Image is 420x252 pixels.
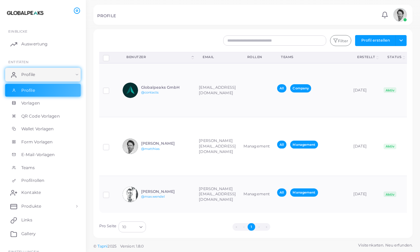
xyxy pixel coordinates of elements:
[391,8,409,22] a: avatar
[5,161,81,174] a: Teams
[98,244,108,249] a: Tapni
[21,126,54,132] span: Wallet Vorlagen
[141,195,165,198] a: @max.wendel
[195,176,240,213] td: [PERSON_NAME][EMAIL_ADDRESS][DOMAIN_NAME]
[387,55,401,59] div: Status
[277,188,286,196] span: All
[384,191,396,197] span: Aktiv
[122,223,126,231] span: 10
[5,122,81,135] a: Wallet Vorlagen
[123,83,138,98] img: avatar
[277,84,286,92] span: All
[21,139,53,145] span: Form Vorlagen
[240,117,273,176] td: Management
[141,189,192,194] h6: [PERSON_NAME]
[21,217,32,223] span: Links
[5,199,81,213] a: Produkte
[5,68,81,81] a: Profile
[21,152,55,158] span: E-Mail-Vorlagen
[5,135,81,149] a: Form Vorlagen
[93,243,144,249] span: ©
[21,72,35,78] span: Profile
[21,165,35,171] span: Teams
[99,223,117,229] label: Pro Seite
[248,223,255,231] button: Go to page 1
[21,87,35,94] span: Profile
[5,84,81,97] a: Profile
[21,100,40,106] span: Vorlagen
[5,37,81,51] a: Auswertung
[281,55,342,59] div: Teams
[107,243,116,249] span: 2025
[6,7,44,19] img: logo
[5,227,81,241] a: Gallery
[5,148,81,161] a: E-Mail-Vorlagen
[123,187,138,202] img: avatar
[350,63,380,117] td: [DATE]
[247,55,266,59] div: Rollen
[195,63,240,117] td: [EMAIL_ADDRESS][DOMAIN_NAME]
[21,203,41,209] span: Produkte
[5,110,81,123] a: QR Code Vorlagen
[393,8,407,22] img: avatar
[357,55,375,59] div: Erstellt
[141,141,192,146] h6: [PERSON_NAME]
[330,35,351,46] button: Filter
[203,55,232,59] div: Email
[290,84,311,92] span: Company
[8,29,27,33] span: EINBLICKE
[118,221,146,232] div: Search for option
[97,13,116,18] h5: PROFILE
[21,41,47,47] span: Auswertung
[21,177,44,184] span: Profilrollen
[240,176,273,213] td: Management
[127,223,137,231] input: Search for option
[21,189,41,196] span: Kontakte
[355,35,396,46] button: Profil erstellen
[350,117,380,176] td: [DATE]
[384,87,396,93] span: Aktiv
[21,231,36,237] span: Gallery
[123,139,138,154] img: avatar
[141,85,192,90] h6: Globalpeaks GmbH
[126,55,190,59] div: Benutzer
[141,90,159,94] a: @contacts
[21,113,60,119] span: QR Code Vorlagen
[148,223,355,231] ul: Pagination
[5,213,81,227] a: Links
[5,97,81,110] a: Vorlagen
[290,141,318,149] span: Management
[5,186,81,199] a: Kontakte
[358,242,412,248] span: Visitenkarten. Neu erfunden.
[5,174,81,187] a: Profilrollen
[277,141,286,149] span: All
[384,144,396,149] span: Aktiv
[141,147,160,151] a: @matthias
[8,60,29,64] span: ENTITÄTEN
[350,176,380,213] td: [DATE]
[195,117,240,176] td: [PERSON_NAME][EMAIL_ADDRESS][DOMAIN_NAME]
[120,244,144,249] span: Version: 1.8.0
[99,52,119,63] th: Row-selection
[290,188,318,196] span: Management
